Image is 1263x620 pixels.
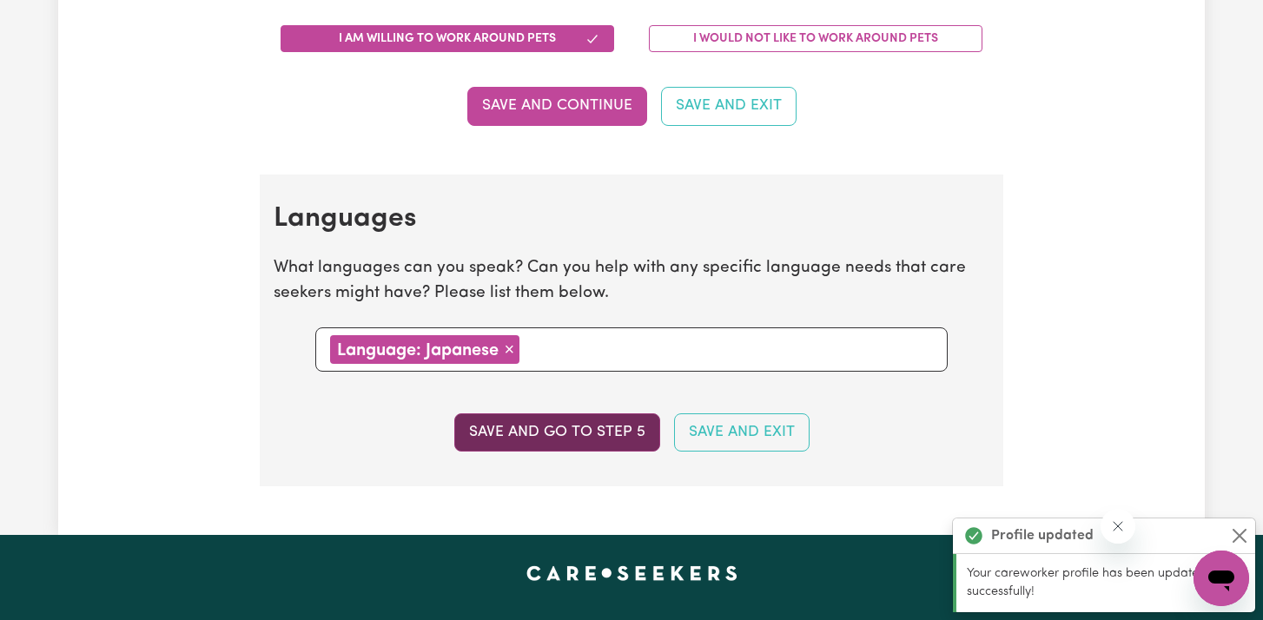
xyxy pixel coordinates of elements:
span: × [504,340,514,359]
button: I would not like to work around pets [649,25,982,52]
div: Language: Japanese [330,335,519,364]
button: Save and Continue [467,87,647,125]
p: Your careworker profile has been updated successfully! [967,564,1245,602]
button: Save and go to step 5 [454,413,660,452]
h2: Languages [274,202,989,235]
button: Save and Exit [674,413,810,452]
iframe: Close message [1101,509,1135,544]
span: Need any help? [10,12,105,26]
strong: Profile updated [991,525,1094,546]
p: What languages can you speak? Can you help with any specific language needs that care seekers mig... [274,256,989,307]
button: I am willing to work around pets [281,25,614,52]
iframe: Button to launch messaging window [1194,551,1249,606]
button: Save and Exit [661,87,797,125]
button: Remove [499,335,519,363]
a: Careseekers home page [526,566,737,580]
